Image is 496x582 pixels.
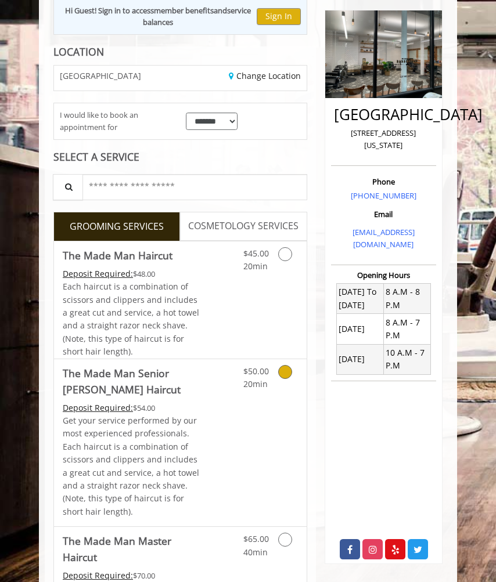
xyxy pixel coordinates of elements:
[53,151,307,162] div: SELECT A SERVICE
[334,106,433,123] h2: [GEOGRAPHIC_DATA]
[243,248,269,259] span: $45.00
[336,314,383,344] td: [DATE]
[53,45,104,59] b: LOCATION
[243,533,269,544] span: $65.00
[243,366,269,377] span: $50.00
[60,5,257,29] div: Hi Guest! Sign in to access and
[383,284,430,314] td: 8 A.M - 8 P.M
[243,547,268,558] span: 40min
[63,268,133,279] span: This service needs some Advance to be paid before we block your appointment
[353,227,415,250] a: [EMAIL_ADDRESS][DOMAIN_NAME]
[188,219,299,234] span: COSMETOLOGY SERVICES
[154,5,214,16] b: member benefits
[334,127,433,151] p: [STREET_ADDRESS][US_STATE]
[63,267,202,280] div: $48.00
[63,414,202,518] p: Get your service performed by our most experienced professionals. Each haircut is a combination o...
[383,344,430,374] td: 10 A.M - 7 P.M
[229,70,301,81] a: Change Location
[63,569,202,582] div: $70.00
[243,261,268,272] span: 20min
[60,71,141,80] span: [GEOGRAPHIC_DATA]
[257,8,301,25] button: Sign In
[383,314,430,344] td: 8 A.M - 7 P.M
[331,271,436,279] h3: Opening Hours
[63,247,172,263] b: The Made Man Haircut
[63,281,199,357] span: Each haircut is a combination of scissors and clippers and includes a great cut and service, a ho...
[336,284,383,314] td: [DATE] To [DATE]
[63,402,202,414] div: $54.00
[351,190,416,201] a: [PHONE_NUMBER]
[243,378,268,389] span: 20min
[53,174,83,200] button: Service Search
[70,219,164,234] span: GROOMING SERVICES
[334,210,433,218] h3: Email
[63,533,202,565] b: The Made Man Master Haircut
[63,402,133,413] span: This service needs some Advance to be paid before we block your appointment
[143,5,251,28] b: service balances
[60,109,174,133] span: I would like to book an appointment for
[63,365,202,397] b: The Made Man Senior [PERSON_NAME] Haircut
[334,178,433,186] h3: Phone
[63,570,133,581] span: This service needs some Advance to be paid before we block your appointment
[336,344,383,374] td: [DATE]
